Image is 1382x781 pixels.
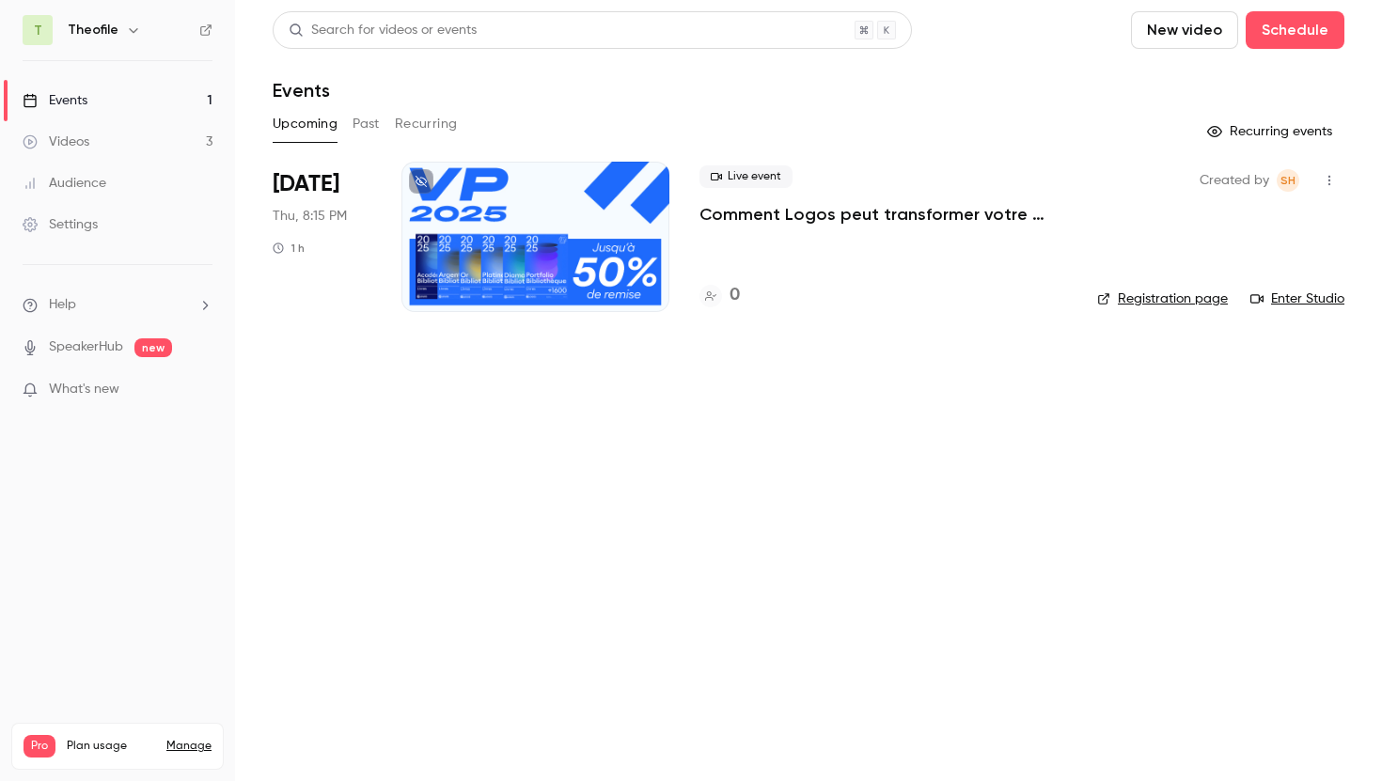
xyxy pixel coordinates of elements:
[134,338,172,357] span: new
[273,207,347,226] span: Thu, 8:15 PM
[1280,169,1296,192] span: SH
[24,735,55,758] span: Pro
[699,283,740,308] a: 0
[23,215,98,234] div: Settings
[699,203,1067,226] a: Comment Logos peut transformer votre ministère - Vente privée 2025 🎁
[1250,289,1344,308] a: Enter Studio
[273,162,371,312] div: Oct 16 Thu, 8:15 PM (Europe/Paris)
[49,295,76,315] span: Help
[273,109,338,139] button: Upcoming
[190,382,212,398] iframe: Noticeable Trigger
[1277,169,1299,192] span: Stéphane HAMELIN
[23,174,106,193] div: Audience
[68,21,118,39] h6: Theofile
[1097,289,1228,308] a: Registration page
[289,21,477,40] div: Search for videos or events
[1246,11,1344,49] button: Schedule
[273,241,305,256] div: 1 h
[699,165,793,188] span: Live event
[23,295,212,315] li: help-dropdown-opener
[1200,169,1269,192] span: Created by
[395,109,458,139] button: Recurring
[1199,117,1344,147] button: Recurring events
[67,739,155,754] span: Plan usage
[49,337,123,357] a: SpeakerHub
[49,380,119,399] span: What's new
[1131,11,1238,49] button: New video
[23,91,87,110] div: Events
[23,133,89,151] div: Videos
[730,283,740,308] h4: 0
[273,169,339,199] span: [DATE]
[166,739,212,754] a: Manage
[353,109,380,139] button: Past
[34,21,42,40] span: T
[273,79,330,102] h1: Events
